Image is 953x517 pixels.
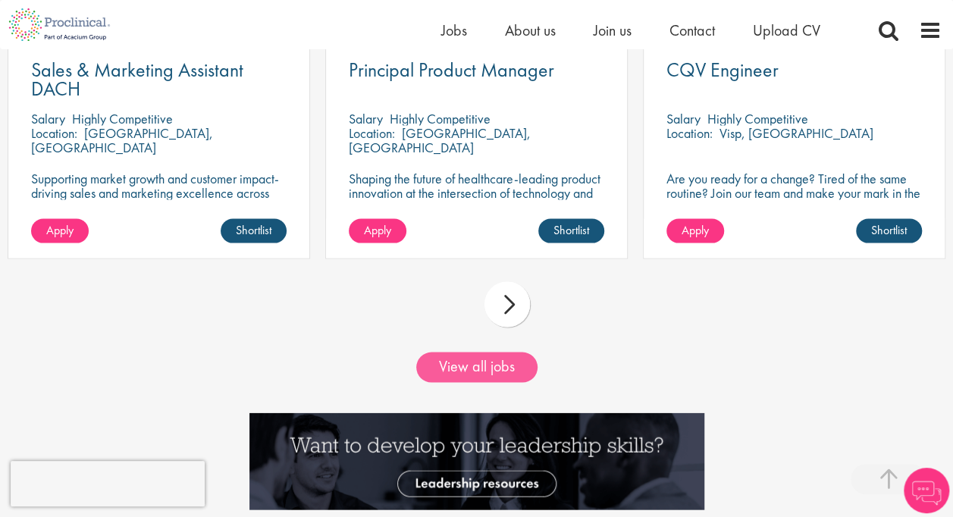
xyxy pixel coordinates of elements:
span: Apply [46,221,74,237]
p: Highly Competitive [390,109,491,127]
a: Shortlist [538,218,604,243]
span: Principal Product Manager [349,56,554,82]
span: Salary [666,109,701,127]
img: Want to develop your leadership skills? See our Leadership Resources [249,412,704,509]
img: Chatbot [904,468,949,513]
span: Apply [364,221,391,237]
a: Apply [31,218,89,243]
a: Join us [594,20,632,40]
p: Highly Competitive [707,109,808,127]
span: Salary [349,109,383,127]
a: Sales & Marketing Assistant DACH [31,60,287,98]
a: Upload CV [753,20,820,40]
span: Location: [349,124,395,141]
p: Supporting market growth and customer impact-driving sales and marketing excellence across DACH i... [31,171,287,214]
span: Location: [31,124,77,141]
p: Highly Competitive [72,109,173,127]
a: Want to develop your leadership skills? See our Leadership Resources [249,451,704,467]
p: [GEOGRAPHIC_DATA], [GEOGRAPHIC_DATA] [349,124,531,155]
a: Apply [666,218,724,243]
p: [GEOGRAPHIC_DATA], [GEOGRAPHIC_DATA] [31,124,213,155]
div: next [484,281,530,327]
span: Location: [666,124,713,141]
span: Sales & Marketing Assistant DACH [31,56,243,101]
a: Jobs [441,20,467,40]
a: Contact [669,20,715,40]
span: Apply [682,221,709,237]
p: Visp, [GEOGRAPHIC_DATA] [719,124,873,141]
a: Shortlist [221,218,287,243]
a: CQV Engineer [666,60,922,79]
a: About us [505,20,556,40]
a: Apply [349,218,406,243]
p: Shaping the future of healthcare-leading product innovation at the intersection of technology and... [349,171,604,214]
iframe: reCAPTCHA [11,461,205,506]
a: View all jobs [416,352,538,382]
span: Salary [31,109,65,127]
p: Are you ready for a change? Tired of the same routine? Join our team and make your mark in the in... [666,171,922,214]
a: Principal Product Manager [349,60,604,79]
a: Shortlist [856,218,922,243]
span: CQV Engineer [666,56,779,82]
